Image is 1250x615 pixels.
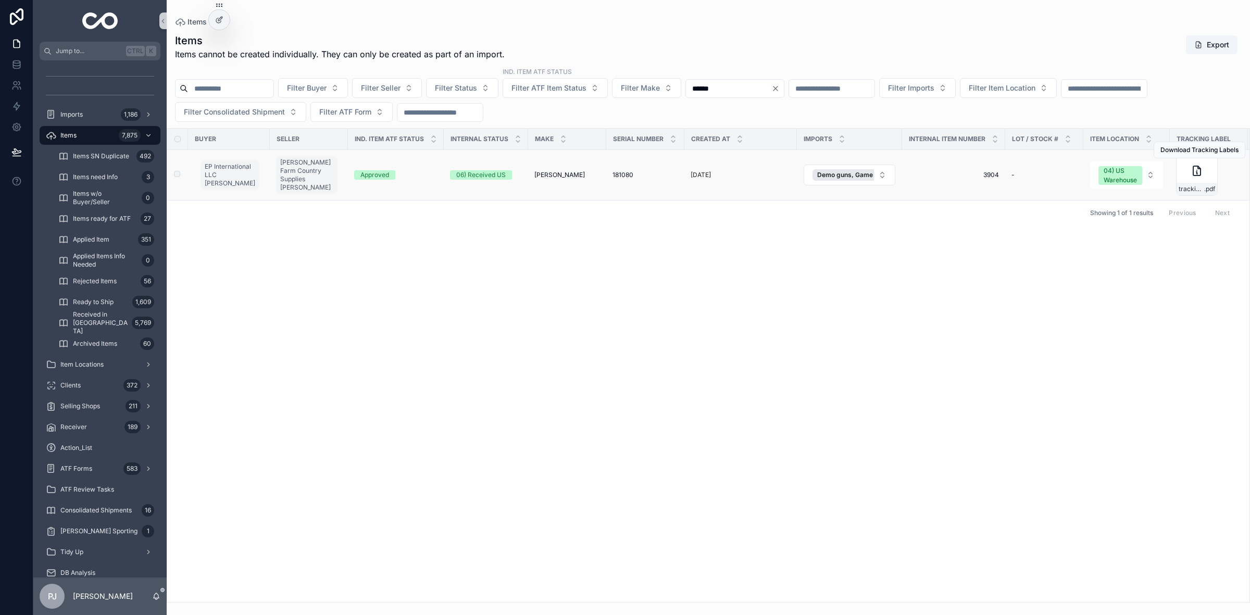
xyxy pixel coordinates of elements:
[40,480,160,499] a: ATF Review Tasks
[60,506,132,514] span: Consolidated Shipments
[73,277,117,285] span: Rejected Items
[33,60,167,578] div: scrollable content
[813,169,1023,181] button: Unselect 4656
[73,215,131,223] span: Items ready for ATF
[201,158,264,192] a: EP International LLC [PERSON_NAME]
[503,78,608,98] button: Select Button
[40,543,160,561] a: Tidy Up
[175,17,207,27] a: Items
[621,83,660,93] span: Filter Make
[40,42,160,60] button: Jump to...CtrlK
[612,171,633,179] span: 181080
[121,108,141,121] div: 1,186
[278,78,348,98] button: Select Button
[141,275,154,287] div: 56
[147,47,155,55] span: K
[132,296,154,308] div: 1,609
[40,105,160,124] a: Imports1,186
[60,381,81,390] span: Clients
[1090,160,1164,190] a: Select Button
[1011,171,1077,179] a: -
[1204,185,1215,193] span: .pdf
[175,102,306,122] button: Select Button
[352,78,422,98] button: Select Button
[451,135,508,143] span: Internal Status
[435,83,477,93] span: Filter Status
[40,355,160,374] a: Item Locations
[612,78,681,98] button: Select Button
[40,563,160,582] a: DB Analysis
[354,170,438,180] a: Approved
[969,83,1035,93] span: Filter Item Location
[52,230,160,249] a: Applied Item351
[319,107,371,117] span: Filter ATF Form
[534,171,600,179] a: [PERSON_NAME]
[140,337,154,350] div: 60
[310,102,393,122] button: Select Button
[1186,35,1237,54] button: Export
[56,47,122,55] span: Jump to...
[817,171,1008,179] span: Demo guns, Game from [PERSON_NAME][GEOGRAPHIC_DATA]
[287,83,327,93] span: Filter Buyer
[60,485,114,494] span: ATF Review Tasks
[60,465,92,473] span: ATF Forms
[803,164,896,186] a: Select Button
[73,173,118,181] span: Items need Info
[908,171,999,179] a: 3904
[960,78,1057,98] button: Select Button
[1090,135,1139,143] span: Item Location
[613,135,664,143] span: Serial Number
[879,78,956,98] button: Select Button
[52,209,160,228] a: Items ready for ATF27
[60,110,83,119] span: Imports
[187,17,207,27] span: Items
[60,360,104,369] span: Item Locations
[40,418,160,436] a: Receiver189
[73,235,109,244] span: Applied Item
[60,548,83,556] span: Tidy Up
[1012,135,1058,143] span: Lot / Stock #
[73,310,128,335] span: Received in [GEOGRAPHIC_DATA]
[132,317,154,329] div: 5,769
[535,135,554,143] span: Make
[276,154,342,196] a: [PERSON_NAME] Farm Country Supplies [PERSON_NAME]
[142,192,154,204] div: 0
[426,78,498,98] button: Select Button
[276,156,337,194] a: [PERSON_NAME] Farm Country Supplies [PERSON_NAME]
[52,189,160,207] a: Items w/o Buyer/Seller0
[142,171,154,183] div: 3
[60,569,95,577] span: DB Analysis
[205,162,255,187] span: EP International LLC [PERSON_NAME]
[119,129,141,142] div: 7,875
[73,591,133,601] p: [PERSON_NAME]
[142,504,154,517] div: 16
[1154,142,1245,158] button: Download Tracking Labels
[40,126,160,145] a: Items7,875
[136,150,154,162] div: 492
[60,444,92,452] span: Action_List
[60,402,100,410] span: Selling Shops
[503,67,572,76] label: ind. Item ATF Status
[280,158,333,192] span: [PERSON_NAME] Farm Country Supplies [PERSON_NAME]
[691,135,730,143] span: Created at
[1090,209,1153,217] span: Showing 1 of 1 results
[771,84,784,93] button: Clear
[1179,185,1204,193] span: tracking_label
[40,522,160,541] a: [PERSON_NAME] Sporting1
[52,147,160,166] a: Items SN Duplicate492
[40,376,160,395] a: Clients372
[1160,146,1239,154] span: Download Tracking Labels
[804,135,832,143] span: Imports
[48,590,57,603] span: PJ
[40,438,160,457] a: Action_List
[52,334,160,353] a: Archived Items60
[60,423,87,431] span: Receiver
[909,135,985,143] span: Internal Item Number
[73,340,117,348] span: Archived Items
[138,233,154,246] div: 351
[52,168,160,186] a: Items need Info3
[126,400,141,412] div: 211
[73,252,137,269] span: Applied Items Info Needed
[126,46,145,56] span: Ctrl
